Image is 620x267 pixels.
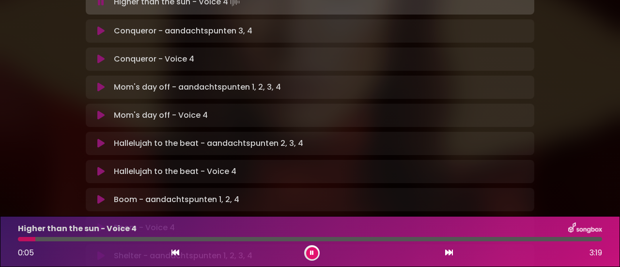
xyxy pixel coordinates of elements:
[18,247,34,258] span: 0:05
[114,81,281,93] p: Mom's day off - aandachtspunten 1, 2, 3, 4
[568,222,602,235] img: songbox-logo-white.png
[114,53,194,65] p: Conqueror - Voice 4
[114,166,236,177] p: Hallelujah to the beat - Voice 4
[18,223,137,235] p: Higher than the sun - Voice 4
[114,110,208,121] p: Mom's day off - Voice 4
[589,247,602,259] span: 3:19
[114,25,252,37] p: Conqueror - aandachtspunten 3, 4
[114,138,303,149] p: Hallelujah to the beat - aandachtspunten 2, 3, 4
[114,194,239,205] p: Boom - aandachtspunten 1, 2, 4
